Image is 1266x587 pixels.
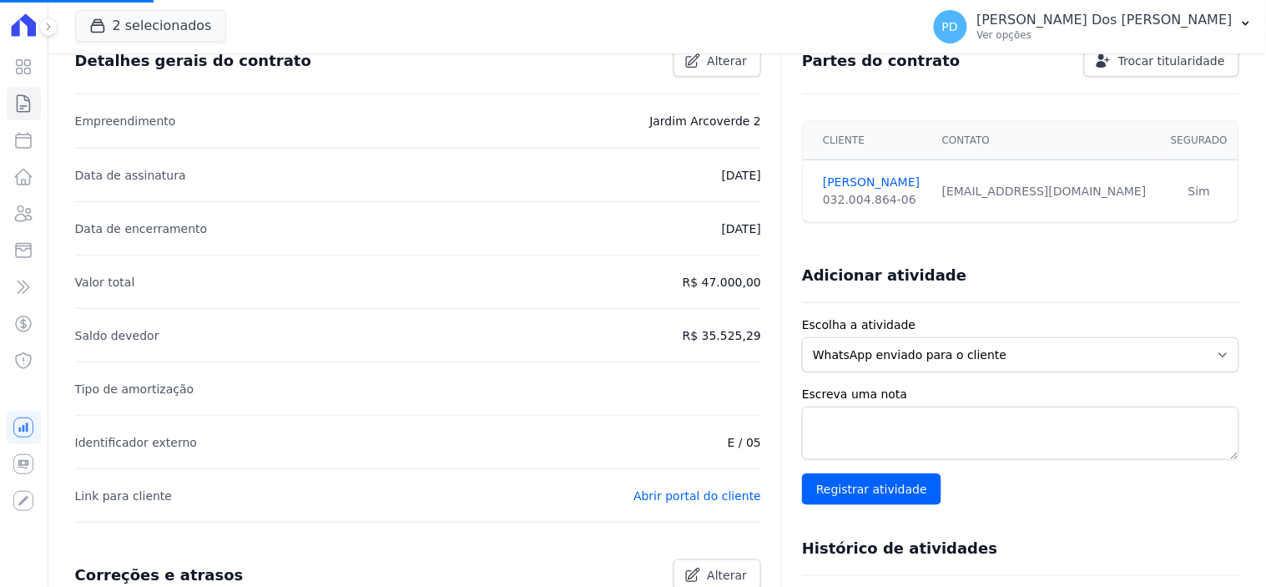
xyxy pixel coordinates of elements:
span: Alterar [708,567,748,584]
p: Identificador externo [75,433,197,453]
h3: Partes do contrato [802,51,961,71]
button: PD [PERSON_NAME] Dos [PERSON_NAME] Ver opções [920,3,1266,50]
p: Jardim Arcoverde 2 [650,111,762,131]
h3: Detalhes gerais do contrato [75,51,311,71]
button: 2 selecionados [75,10,226,42]
span: PD [942,21,958,33]
th: Segurado [1160,121,1238,160]
p: [DATE] [722,219,761,239]
div: 032.004.864-06 [823,191,922,209]
th: Cliente [803,121,932,160]
p: R$ 35.525,29 [683,326,761,346]
span: Alterar [708,53,748,69]
div: [EMAIL_ADDRESS][DOMAIN_NAME] [942,183,1150,200]
label: Escolha a atividade [802,316,1239,334]
a: Trocar titularidade [1084,45,1239,77]
p: Ver opções [977,28,1233,42]
p: [DATE] [722,165,761,185]
a: Alterar [673,45,762,77]
p: R$ 47.000,00 [683,272,761,292]
td: Sim [1160,160,1238,223]
p: Saldo devedor [75,326,159,346]
label: Escreva uma nota [802,386,1239,403]
h3: Histórico de atividades [802,539,997,559]
p: Empreendimento [75,111,176,131]
h3: Correções e atrasos [75,565,244,585]
p: Link para cliente [75,486,172,506]
p: Tipo de amortização [75,379,194,399]
a: [PERSON_NAME] [823,174,922,191]
a: Abrir portal do cliente [633,489,761,503]
h3: Adicionar atividade [802,266,966,286]
p: Valor total [75,272,135,292]
p: E / 05 [728,433,761,453]
span: Trocar titularidade [1118,53,1225,69]
p: Data de assinatura [75,165,186,185]
th: Contato [932,121,1160,160]
p: [PERSON_NAME] Dos [PERSON_NAME] [977,12,1233,28]
input: Registrar atividade [802,473,941,505]
p: Data de encerramento [75,219,208,239]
